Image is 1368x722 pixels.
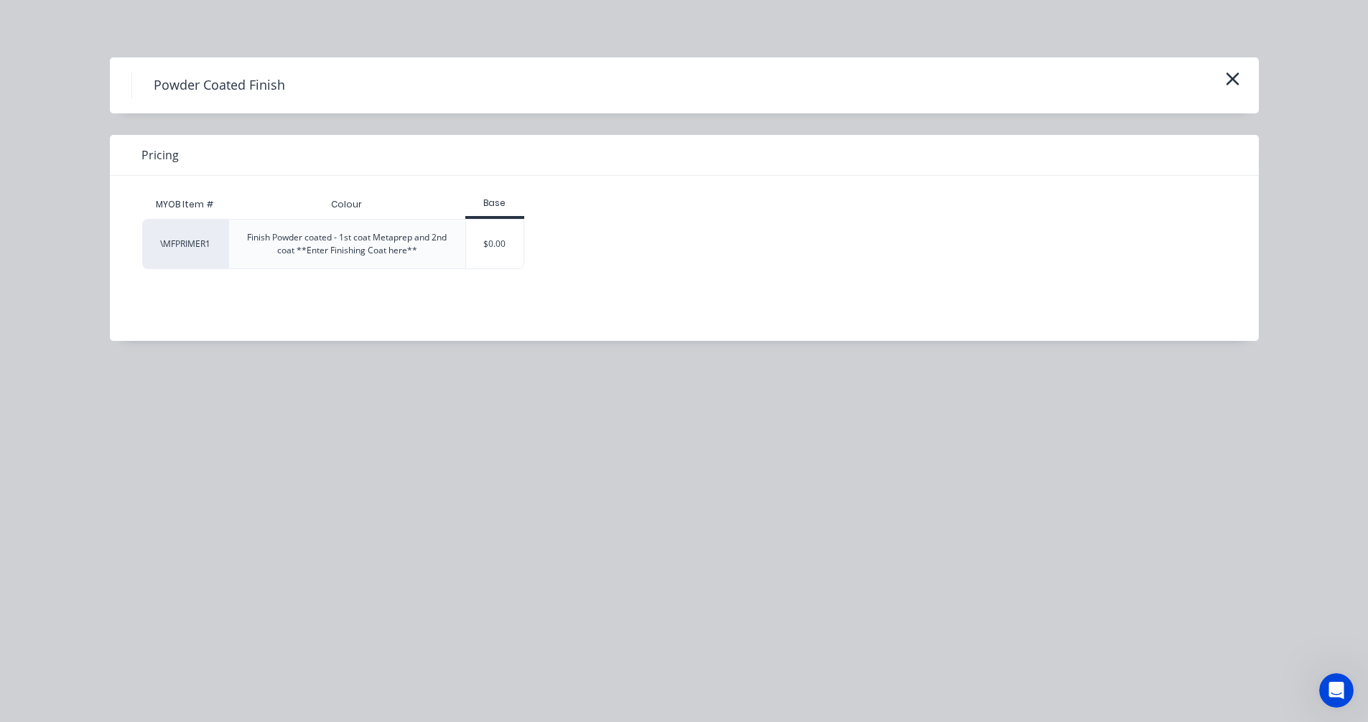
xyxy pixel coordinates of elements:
iframe: Intercom live chat [1319,673,1354,708]
div: Base [465,197,525,210]
div: Finish Powder coated - 1st coat Metaprep and 2nd coat **Enter Finishing Coat here** [241,231,454,257]
div: $0.00 [466,220,524,268]
h4: Powder Coated Finish [131,72,307,99]
div: \MFPRIMER1 [142,219,228,269]
div: Colour [320,187,373,222]
span: Pricing [141,146,179,164]
div: MYOB Item # [142,190,228,219]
